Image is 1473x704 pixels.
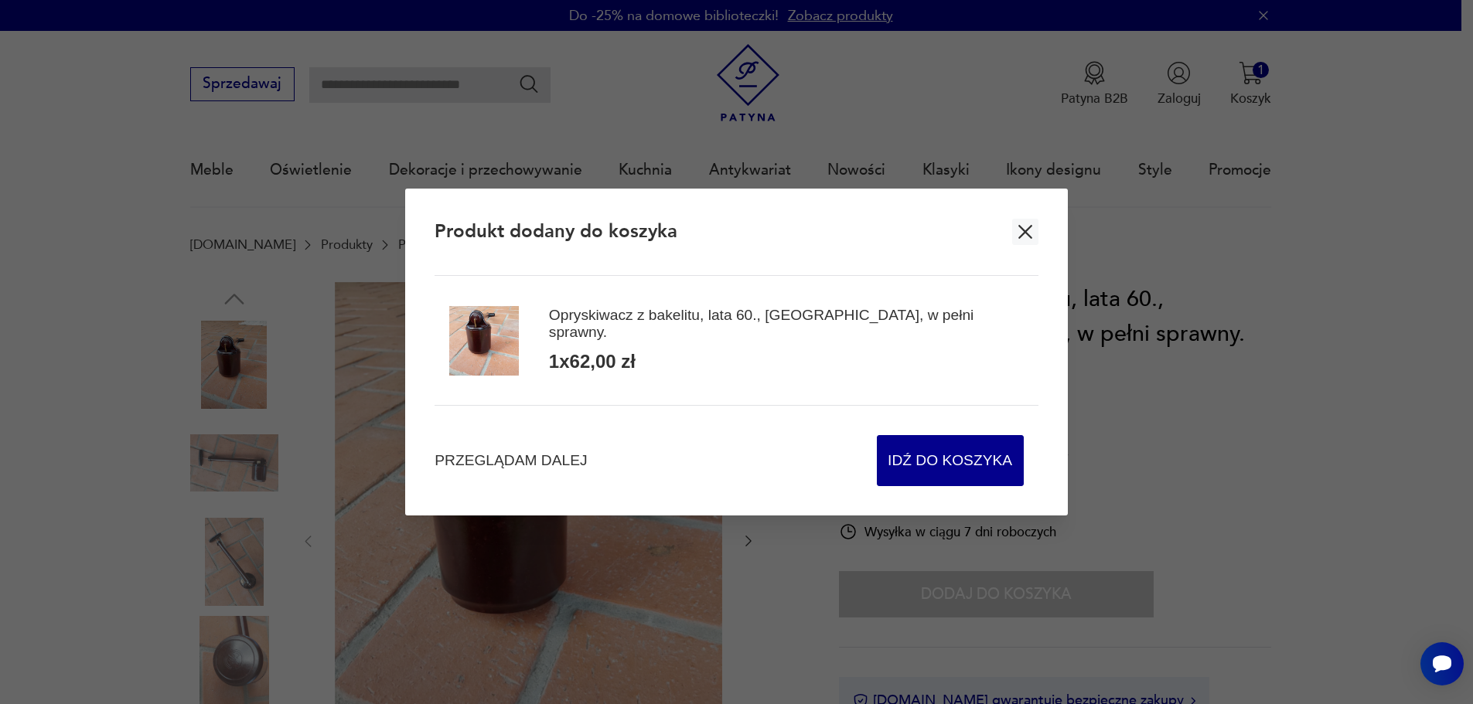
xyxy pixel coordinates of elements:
[877,435,1024,486] button: Idź do koszyka
[549,349,636,374] div: 1 x 62,00 zł
[449,306,519,376] img: Zdjęcie produktu
[549,307,1024,340] div: Opryskiwacz z bakelitu, lata 60., [GEOGRAPHIC_DATA], w pełni sprawny.
[435,219,677,244] h2: Produkt dodany do koszyka
[1420,642,1464,685] iframe: Smartsupp widget button
[435,451,587,471] button: Przeglądam dalej
[888,436,1012,485] span: Idź do koszyka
